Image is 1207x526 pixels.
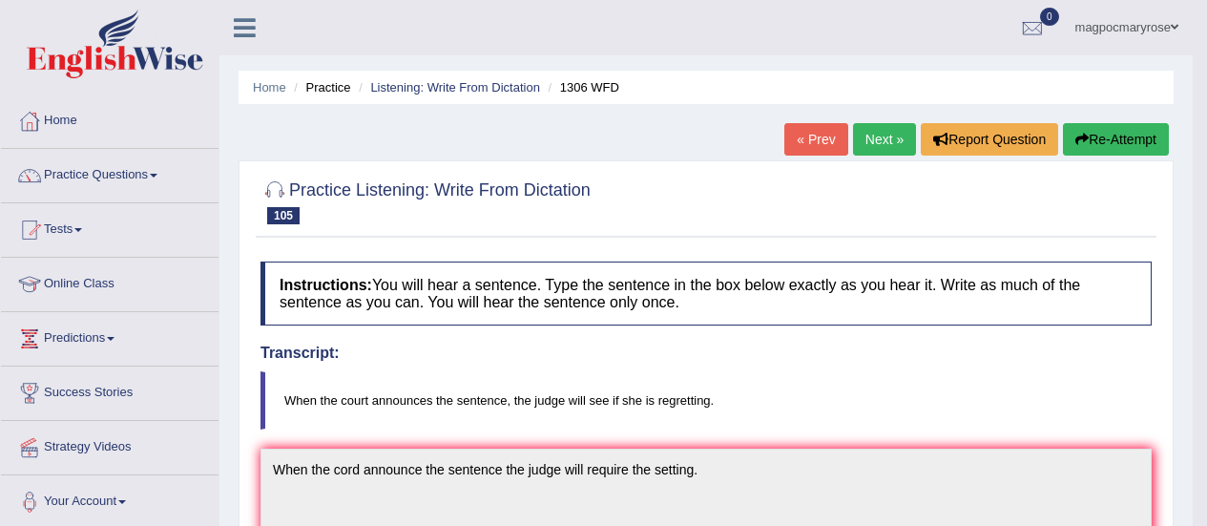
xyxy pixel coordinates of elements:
[260,371,1152,430] blockquote: When the court announces the sentence, the judge will see if she is regretting.
[1,367,219,414] a: Success Stories
[260,262,1152,326] h4: You will hear a sentence. Type the sentence in the box below exactly as you hear it. Write as muc...
[544,78,619,96] li: 1306 WFD
[1,258,219,305] a: Online Class
[1,203,219,251] a: Tests
[260,177,591,224] h2: Practice Listening: Write From Dictation
[784,123,847,156] a: « Prev
[1,421,219,469] a: Strategy Videos
[370,80,540,95] a: Listening: Write From Dictation
[853,123,916,156] a: Next »
[267,207,300,224] span: 105
[921,123,1058,156] button: Report Question
[280,277,372,293] b: Instructions:
[1,149,219,197] a: Practice Questions
[1,475,219,523] a: Your Account
[1,95,219,142] a: Home
[289,78,350,96] li: Practice
[1063,123,1169,156] button: Re-Attempt
[253,80,286,95] a: Home
[1,312,219,360] a: Predictions
[1040,8,1059,26] span: 0
[260,345,1152,362] h4: Transcript:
